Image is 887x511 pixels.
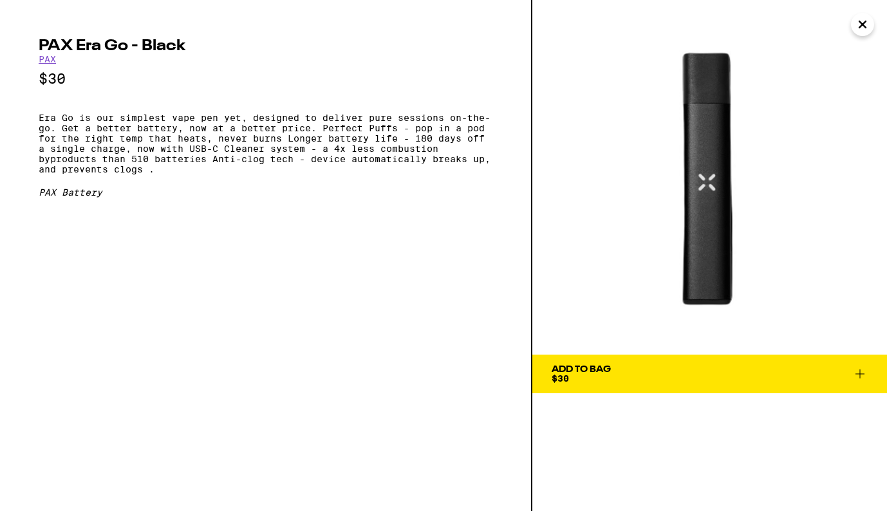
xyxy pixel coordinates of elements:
[8,9,93,19] span: Hi. Need any help?
[851,13,874,36] button: Close
[39,187,492,198] div: PAX Battery
[39,113,492,174] p: Era Go is our simplest vape pen yet, designed to deliver pure sessions on-the-go. Get a better ba...
[552,373,569,384] span: $30
[39,71,492,87] p: $30
[39,54,56,64] a: PAX
[532,355,887,393] button: Add To Bag$30
[552,365,611,374] div: Add To Bag
[39,39,492,54] h2: PAX Era Go - Black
